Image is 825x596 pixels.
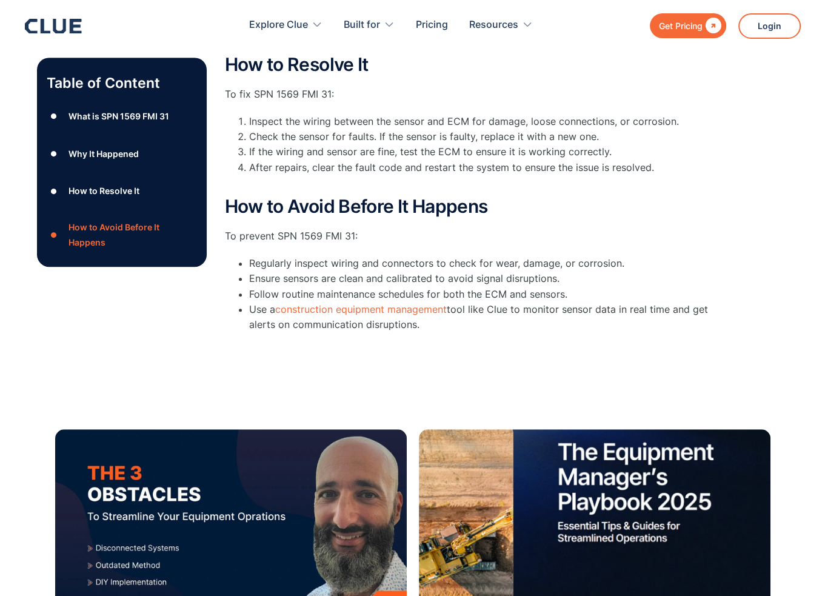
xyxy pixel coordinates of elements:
[275,303,447,315] a: construction equipment management
[225,196,710,216] h2: How to Avoid Before It Happens
[249,129,710,144] li: Check the sensor for faults. If the sensor is faulty, replace it with a new one.
[47,219,197,250] a: ●How to Avoid Before It Happens
[68,184,139,199] div: How to Resolve It
[249,302,710,332] li: Use a tool like Clue to monitor sensor data in real time and get alerts on communication disrupti...
[249,287,710,302] li: Follow routine maintenance schedules for both the ECM and sensors.
[344,6,395,44] div: Built for
[469,6,518,44] div: Resources
[469,6,533,44] div: Resources
[47,182,197,200] a: ●How to Resolve It
[47,107,61,126] div: ●
[68,219,196,250] div: How to Avoid Before It Happens
[68,146,138,161] div: Why It Happened
[225,55,710,75] h2: How to Resolve It
[249,160,710,190] li: After repairs, clear the fault code and restart the system to ensure the issue is resolved.
[47,145,61,163] div: ●
[650,13,726,38] a: Get Pricing
[416,6,448,44] a: Pricing
[47,182,61,200] div: ●
[249,6,308,44] div: Explore Clue
[249,114,710,129] li: Inspect the wiring between the sensor and ECM for damage, loose connections, or corrosion.
[47,73,197,93] p: Table of Content
[68,109,169,124] div: What is SPN 1569 FMI 31
[659,18,703,33] div: Get Pricing
[249,271,710,286] li: Ensure sensors are clean and calibrated to avoid signal disruptions.
[738,13,801,39] a: Login
[47,226,61,244] div: ●
[225,229,710,244] p: To prevent SPN 1569 FMI 31:
[225,87,710,102] p: To fix SPN 1569 FMI 31:
[249,144,710,159] li: If the wiring and sensor are fine, test the ECM to ensure it is working correctly.
[47,107,197,126] a: ●What is SPN 1569 FMI 31
[249,6,322,44] div: Explore Clue
[344,6,380,44] div: Built for
[703,18,721,33] div: 
[249,256,710,271] li: Regularly inspect wiring and connectors to check for wear, damage, or corrosion.
[47,145,197,163] a: ●Why It Happened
